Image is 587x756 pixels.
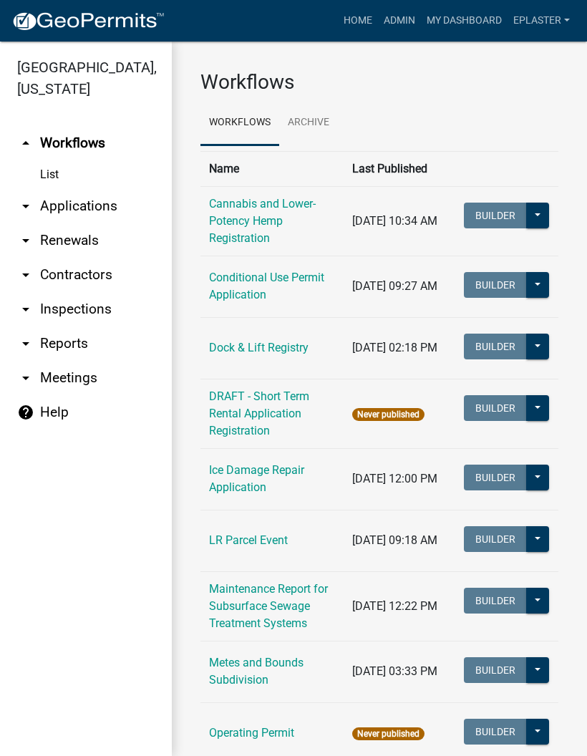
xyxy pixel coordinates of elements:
i: arrow_drop_down [17,301,34,318]
span: Never published [352,408,425,421]
button: Builder [464,395,527,421]
span: [DATE] 09:18 AM [352,533,437,547]
button: Builder [464,657,527,683]
span: [DATE] 03:33 PM [352,664,437,678]
i: arrow_drop_down [17,266,34,283]
a: Admin [378,7,421,34]
i: arrow_drop_up [17,135,34,152]
a: Home [338,7,378,34]
span: [DATE] 02:18 PM [352,341,437,354]
span: [DATE] 10:34 AM [352,214,437,228]
a: Cannabis and Lower-Potency Hemp Registration [209,197,316,245]
th: Name [200,151,344,186]
h3: Workflows [200,70,558,94]
a: LR Parcel Event [209,533,288,547]
th: Last Published [344,151,455,186]
i: arrow_drop_down [17,369,34,387]
i: arrow_drop_down [17,198,34,215]
a: Conditional Use Permit Application [209,271,324,301]
a: Maintenance Report for Subsurface Sewage Treatment Systems [209,582,328,630]
a: eplaster [508,7,576,34]
a: Operating Permit [209,726,294,740]
button: Builder [464,588,527,614]
button: Builder [464,272,527,298]
a: Metes and Bounds Subdivision [209,656,304,687]
a: Ice Damage Repair Application [209,463,304,494]
a: Archive [279,100,338,146]
a: My Dashboard [421,7,508,34]
i: arrow_drop_down [17,335,34,352]
span: [DATE] 09:27 AM [352,279,437,293]
span: [DATE] 12:22 PM [352,599,437,613]
button: Builder [464,719,527,745]
i: arrow_drop_down [17,232,34,249]
i: help [17,404,34,421]
span: Never published [352,727,425,740]
a: DRAFT - Short Term Rental Application Registration [209,389,309,437]
span: [DATE] 12:00 PM [352,472,437,485]
button: Builder [464,203,527,228]
a: Workflows [200,100,279,146]
button: Builder [464,526,527,552]
button: Builder [464,465,527,490]
a: Dock & Lift Registry [209,341,309,354]
button: Builder [464,334,527,359]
